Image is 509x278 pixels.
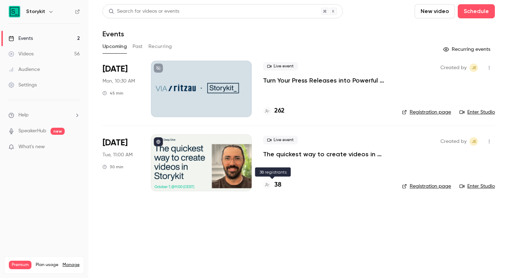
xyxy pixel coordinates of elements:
span: Mon, 10:30 AM [103,78,135,85]
span: Created by [440,64,467,72]
div: Audience [8,66,40,73]
span: new [51,128,65,135]
div: 45 min [103,90,123,96]
li: help-dropdown-opener [8,111,80,119]
h4: 38 [274,180,281,190]
iframe: Noticeable Trigger [71,144,80,150]
a: Manage [63,262,80,268]
span: What's new [18,143,45,151]
button: New video [415,4,455,18]
a: 38 [263,180,281,190]
div: Settings [8,81,37,89]
span: Live event [263,62,298,71]
span: Plan usage [36,262,58,268]
span: Jonna Ekman [469,64,478,72]
span: JE [472,64,476,72]
span: JE [472,137,476,146]
button: Upcoming [103,41,127,52]
span: [DATE] [103,137,128,149]
span: Live event [263,136,298,144]
div: Search for videos or events [109,8,179,15]
button: Past [133,41,143,52]
div: Oct 6 Mon, 10:30 AM (Europe/Stockholm) [103,61,140,117]
span: [DATE] [103,64,128,75]
a: Enter Studio [460,109,495,116]
h1: Events [103,30,124,38]
h6: Storykit [26,8,45,15]
div: Oct 7 Tue, 11:00 AM (Europe/Stockholm) [103,134,140,191]
h4: 262 [274,106,285,116]
button: Recurring events [440,44,495,55]
div: 30 min [103,164,123,170]
div: Events [8,35,33,42]
span: Created by [440,137,467,146]
span: Help [18,111,29,119]
a: Enter Studio [460,183,495,190]
a: 262 [263,106,285,116]
span: Tue, 11:00 AM [103,151,133,158]
a: Registration page [402,109,451,116]
button: Schedule [458,4,495,18]
img: Storykit [9,6,20,17]
a: SpeakerHub [18,127,46,135]
div: Videos [8,50,34,58]
a: Registration page [402,183,451,190]
a: Turn Your Press Releases into Powerful Videos – Automatically [263,76,391,85]
span: Jonna Ekman [469,137,478,146]
button: Recurring [148,41,172,52]
span: Premium [9,261,31,269]
a: The quickest way to create videos in Storykit [263,150,391,158]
